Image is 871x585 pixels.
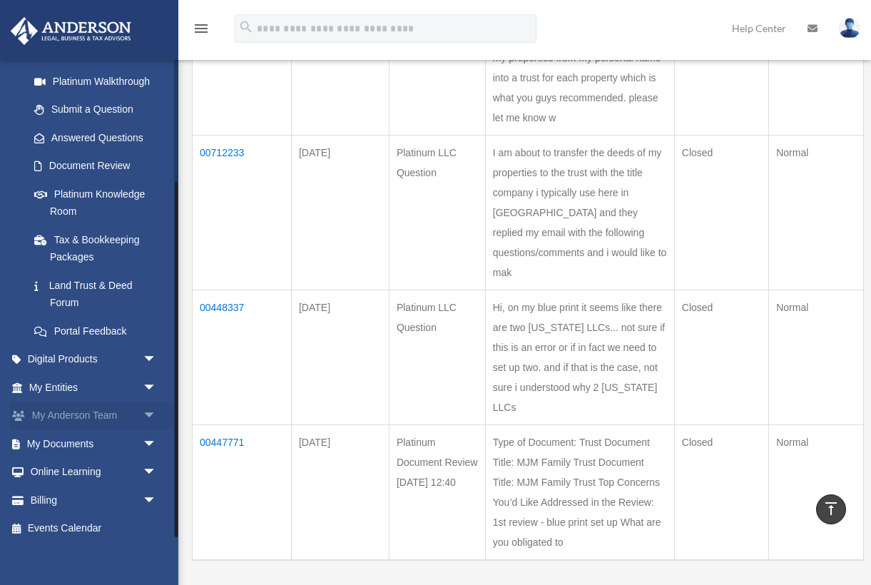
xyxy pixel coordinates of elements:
span: arrow_drop_down [143,345,171,375]
a: My Anderson Teamarrow_drop_down [10,402,178,430]
td: 00447771 [193,424,292,560]
a: Answered Questions [20,123,164,152]
a: Tax & Bookkeeping Packages [20,225,171,271]
td: 00712233 [193,135,292,290]
td: Platinum Document Review [DATE] 12:40 [389,424,485,560]
a: menu [193,25,210,37]
span: arrow_drop_down [143,486,171,515]
td: Normal [769,135,864,290]
a: My Documentsarrow_drop_down [10,429,178,458]
i: search [238,19,254,35]
a: Events Calendar [10,514,178,543]
td: [DATE] [291,424,389,560]
td: Normal [769,290,864,424]
a: Platinum Knowledge Room [20,180,171,225]
img: Anderson Advisors Platinum Portal [6,17,136,45]
td: I am about to transfer the deeds of my properties to the trust with the title company i typically... [485,135,674,290]
td: Platinum LLC Question [389,135,485,290]
span: arrow_drop_down [143,402,171,431]
a: Digital Productsarrow_drop_down [10,345,178,374]
a: Document Review [20,152,171,180]
a: Land Trust & Deed Forum [20,271,171,317]
td: [DATE] [291,290,389,424]
td: Platinum LLC Question [389,290,485,424]
span: arrow_drop_down [143,373,171,402]
a: Submit a Question [20,96,171,124]
td: Closed [674,290,768,424]
span: arrow_drop_down [143,458,171,487]
img: User Pic [839,18,860,39]
a: Portal Feedback [20,317,171,345]
a: My Entitiesarrow_drop_down [10,373,178,402]
a: Platinum Walkthrough [20,67,171,96]
td: Closed [674,135,768,290]
a: Online Learningarrow_drop_down [10,458,178,487]
a: vertical_align_top [816,494,846,524]
td: Closed [674,424,768,560]
td: [DATE] [291,135,389,290]
a: Billingarrow_drop_down [10,486,178,514]
td: 00448337 [193,290,292,424]
td: Hi, on my blue print it seems like there are two [US_STATE] LLCs... not sure if this is an error ... [485,290,674,424]
span: arrow_drop_down [143,429,171,459]
i: vertical_align_top [822,500,840,517]
i: menu [193,20,210,37]
td: Normal [769,424,864,560]
td: Type of Document: Trust Document Title: MJM Family Trust Document Title: MJM Family Trust Top Con... [485,424,674,560]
